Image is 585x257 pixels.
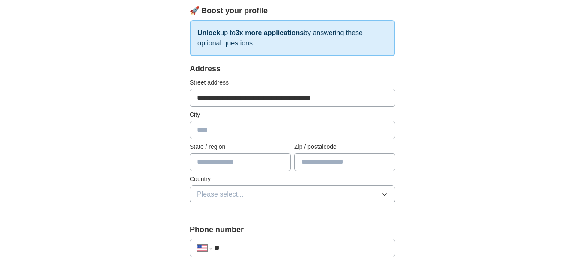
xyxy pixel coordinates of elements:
label: City [190,110,395,119]
button: Please select... [190,185,395,203]
label: Zip / postalcode [294,142,395,151]
strong: Unlock [197,29,220,36]
strong: 3x more applications [236,29,304,36]
div: 🚀 Boost your profile [190,5,395,17]
span: Please select... [197,189,244,200]
label: State / region [190,142,291,151]
div: Address [190,63,395,75]
label: Country [190,175,395,184]
label: Street address [190,78,395,87]
label: Phone number [190,224,395,236]
p: up to by answering these optional questions [190,20,395,56]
